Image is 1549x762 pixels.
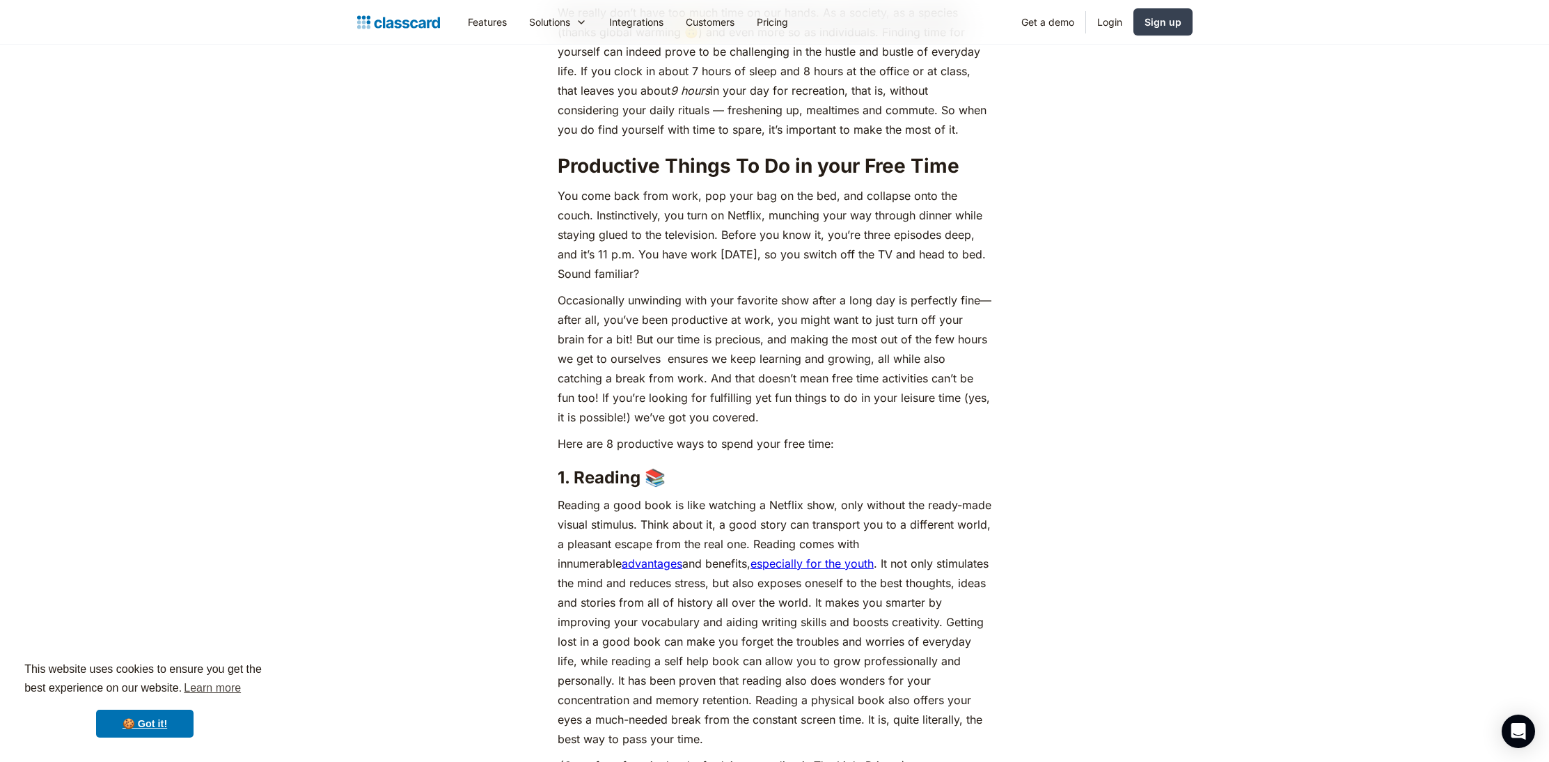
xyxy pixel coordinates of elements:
h2: Productive Things To Do in your Free Time [558,153,991,178]
div: Solutions [529,15,570,29]
a: Features [457,6,518,38]
strong: 1. Reading 📚 [558,467,666,488]
a: Login [1086,6,1133,38]
a: Customers [675,6,746,38]
p: Occasionally unwinding with your favorite show after a long day is perfectly fine—after all, you’... [558,290,991,427]
div: Open Intercom Messenger [1502,715,1535,748]
a: advantages [622,557,682,570]
a: especially for the youth [750,557,874,570]
a: Pricing [746,6,799,38]
p: Reading a good book is like watching a Netflix show, only without the ready-made visual stimulus.... [558,495,991,749]
a: home [357,13,440,32]
a: learn more about cookies [182,678,243,699]
div: Sign up [1145,15,1181,29]
a: dismiss cookie message [96,710,194,738]
h3: ‍ [558,467,991,488]
a: Get a demo [1010,6,1085,38]
a: Sign up [1133,8,1193,36]
p: Here are 8 productive ways to spend your free time: [558,434,991,453]
p: You come back from work, pop your bag on the bed, and collapse onto the couch. Instinctively, you... [558,186,991,283]
em: 9 hours [670,84,710,98]
p: We really don’t have too much time on our hands. As a society, as a species (thanks global warmin... [558,3,991,139]
div: Solutions [518,6,598,38]
span: This website uses cookies to ensure you get the best experience on our website. [24,661,265,699]
a: Integrations [598,6,675,38]
div: cookieconsent [11,648,278,751]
